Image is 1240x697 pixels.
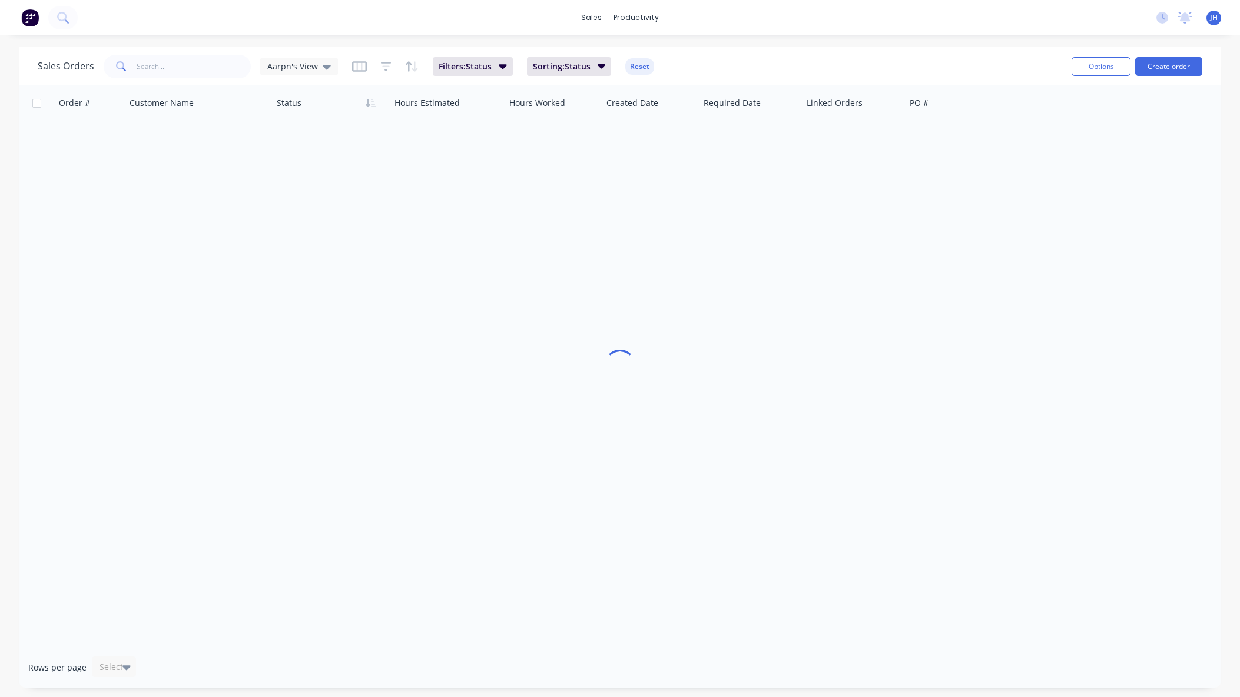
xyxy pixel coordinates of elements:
img: Factory [21,9,39,26]
div: Customer Name [130,97,194,109]
span: JH [1210,12,1218,23]
input: Search... [137,55,251,78]
span: Aarpn's View [267,60,318,72]
span: Filters: Status [439,61,492,72]
div: Created Date [606,97,658,109]
div: Hours Worked [509,97,565,109]
button: Options [1072,57,1130,76]
h1: Sales Orders [38,61,94,72]
div: sales [575,9,608,26]
div: PO # [910,97,929,109]
div: Hours Estimated [394,97,460,109]
span: Sorting: Status [533,61,591,72]
div: Required Date [704,97,761,109]
div: Select... [100,661,130,673]
button: Reset [625,58,654,75]
div: Order # [59,97,90,109]
div: Linked Orders [807,97,863,109]
span: Rows per page [28,662,87,673]
div: Status [277,97,301,109]
button: Create order [1135,57,1202,76]
div: productivity [608,9,665,26]
button: Filters:Status [433,57,513,76]
button: Sorting:Status [527,57,612,76]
